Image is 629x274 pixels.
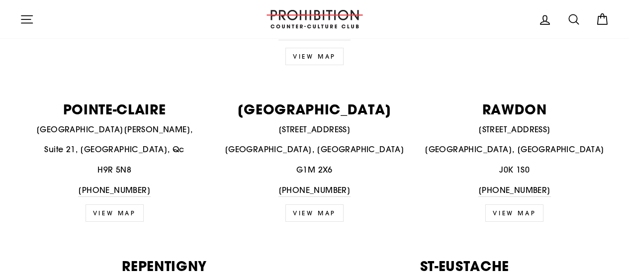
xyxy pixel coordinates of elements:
a: View map [285,48,344,65]
p: [GEOGRAPHIC_DATA][PERSON_NAME], [20,123,209,136]
p: [GEOGRAPHIC_DATA] [220,102,409,116]
p: ST-EUSTACHE [320,259,610,273]
p: G1M 2X6 [220,164,409,177]
p: Suite 21, [GEOGRAPHIC_DATA], Qc [20,143,209,156]
a: [PHONE_NUMBER] [478,184,551,197]
img: PROHIBITION COUNTER-CULTURE CLUB [265,10,364,28]
p: [GEOGRAPHIC_DATA], [GEOGRAPHIC_DATA] [420,143,609,156]
a: VIEW MAP [86,204,144,222]
a: VIEW MAP [485,204,543,222]
p: [STREET_ADDRESS] [220,123,409,136]
p: [GEOGRAPHIC_DATA], [GEOGRAPHIC_DATA] [220,143,409,156]
p: POINTE-CLAIRE [20,102,209,116]
a: [PHONE_NUMBER] [278,184,351,197]
p: J0K 1S0 [420,164,609,177]
p: RAWDON [420,102,609,116]
a: VIEW MAP [285,204,344,222]
a: [PHONE_NUMBER] [78,184,151,197]
p: H9R 5N8 [20,164,209,177]
p: [STREET_ADDRESS] [420,123,609,136]
p: REPENTIGNY [20,259,309,273]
